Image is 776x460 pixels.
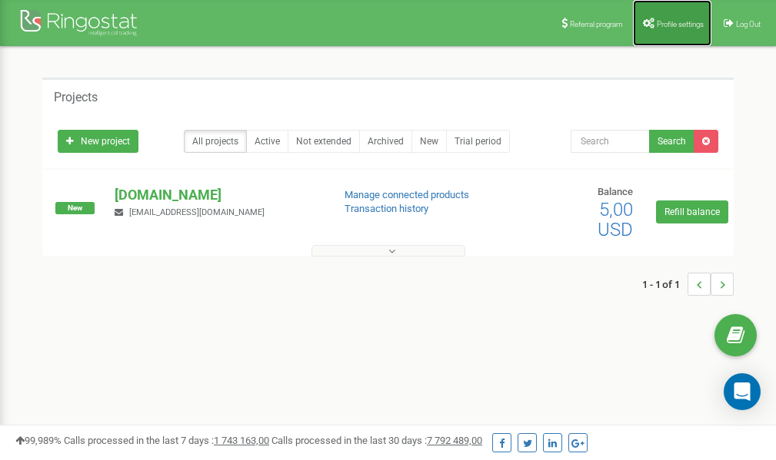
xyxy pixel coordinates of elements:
[345,203,428,214] a: Transaction history
[54,91,98,104] h5: Projects
[411,130,447,153] a: New
[571,130,650,153] input: Search
[115,185,319,205] p: [DOMAIN_NAME]
[15,435,62,446] span: 99,989%
[657,20,704,28] span: Profile settings
[656,200,728,223] a: Refill balance
[55,202,95,214] span: New
[598,199,633,240] span: 5,00 USD
[598,186,633,197] span: Balance
[64,435,269,446] span: Calls processed in the last 7 days :
[288,130,360,153] a: Not extended
[642,257,734,311] nav: ...
[359,130,412,153] a: Archived
[649,130,694,153] button: Search
[58,130,138,153] a: New project
[184,130,247,153] a: All projects
[214,435,269,446] u: 1 743 163,00
[446,130,510,153] a: Trial period
[129,207,265,217] span: [EMAIL_ADDRESS][DOMAIN_NAME]
[570,20,623,28] span: Referral program
[427,435,482,446] u: 7 792 489,00
[246,130,288,153] a: Active
[736,20,761,28] span: Log Out
[642,273,688,296] span: 1 - 1 of 1
[724,373,761,410] div: Open Intercom Messenger
[345,189,469,200] a: Manage connected products
[271,435,482,446] span: Calls processed in the last 30 days :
